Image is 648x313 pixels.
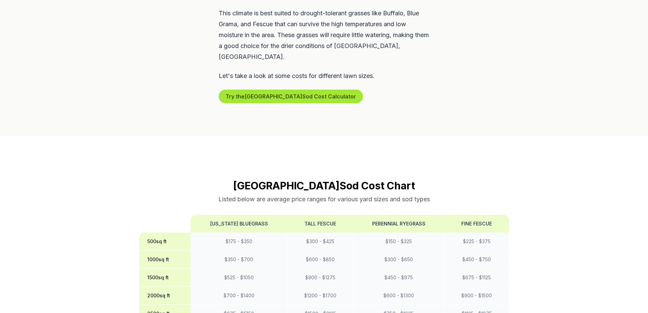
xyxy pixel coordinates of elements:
[353,269,445,287] td: $ 450 - $ 975
[139,287,190,305] th: 2000 sq ft
[139,194,509,204] p: Listed below are average price ranges for various yard sizes and sod types
[353,233,445,251] td: $ 150 - $ 325
[139,251,190,269] th: 1000 sq ft
[288,287,353,305] td: $ 1200 - $ 1700
[190,287,288,305] td: $ 700 - $ 1400
[445,287,509,305] td: $ 900 - $ 1500
[288,233,353,251] td: $ 300 - $ 425
[353,251,445,269] td: $ 300 - $ 650
[445,251,509,269] td: $ 450 - $ 750
[139,179,509,192] h2: [GEOGRAPHIC_DATA] Sod Cost Chart
[190,233,288,251] td: $ 175 - $ 350
[190,251,288,269] td: $ 350 - $ 700
[139,233,190,251] th: 500 sq ft
[219,90,363,103] button: Try the[GEOGRAPHIC_DATA]Sod Cost Calculator
[353,287,445,305] td: $ 600 - $ 1300
[353,215,445,233] th: Perennial Ryegrass
[445,233,509,251] td: $ 225 - $ 375
[288,269,353,287] td: $ 900 - $ 1275
[445,215,509,233] th: Fine Fescue
[190,269,288,287] td: $ 525 - $ 1050
[219,71,430,81] p: Let's take a look at some costs for different lawn sizes.
[219,8,430,62] p: This climate is best suited to drought-tolerant grasses like Buffalo, Blue Grama, and Fescue that...
[288,215,353,233] th: Tall Fescue
[139,269,190,287] th: 1500 sq ft
[190,215,288,233] th: [US_STATE] Bluegrass
[445,269,509,287] td: $ 675 - $ 1125
[288,251,353,269] td: $ 600 - $ 850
